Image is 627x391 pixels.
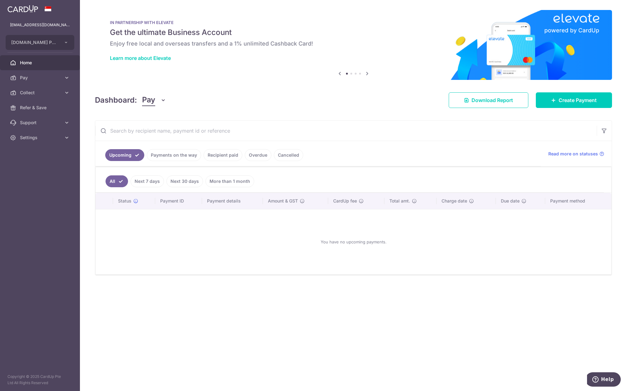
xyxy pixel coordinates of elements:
[147,149,201,161] a: Payments on the way
[501,198,520,204] span: Due date
[245,149,271,161] a: Overdue
[274,149,303,161] a: Cancelled
[110,40,597,47] h6: Enjoy free local and overseas transfers and a 1% unlimited Cashback Card!
[20,75,61,81] span: Pay
[20,60,61,66] span: Home
[142,94,155,106] span: Pay
[131,175,164,187] a: Next 7 days
[333,198,357,204] span: CardUp fee
[118,198,131,204] span: Status
[204,149,242,161] a: Recipient paid
[95,10,612,80] img: Renovation banner
[11,39,57,46] span: [DOMAIN_NAME] PTE. LTD.
[166,175,203,187] a: Next 30 days
[110,55,171,61] a: Learn more about Elevate
[10,22,70,28] p: [EMAIL_ADDRESS][DOMAIN_NAME]
[106,175,128,187] a: All
[545,193,611,209] th: Payment method
[6,35,74,50] button: [DOMAIN_NAME] PTE. LTD.
[587,372,621,388] iframe: Opens a widget where you can find more information
[20,105,61,111] span: Refer & Save
[20,120,61,126] span: Support
[110,27,597,37] h5: Get the ultimate Business Account
[20,134,61,141] span: Settings
[536,92,612,108] a: Create Payment
[442,198,467,204] span: Charge date
[471,96,513,104] span: Download Report
[95,95,137,106] h4: Dashboard:
[110,20,597,25] p: IN PARTNERSHIP WITH ELEVATE
[142,94,166,106] button: Pay
[548,151,598,157] span: Read more on statuses
[205,175,254,187] a: More than 1 month
[449,92,528,108] a: Download Report
[20,90,61,96] span: Collect
[268,198,298,204] span: Amount & GST
[7,5,38,12] img: CardUp
[155,193,202,209] th: Payment ID
[389,198,410,204] span: Total amt.
[105,149,144,161] a: Upcoming
[559,96,597,104] span: Create Payment
[548,151,604,157] a: Read more on statuses
[202,193,263,209] th: Payment details
[103,214,604,269] div: You have no upcoming payments.
[95,121,597,141] input: Search by recipient name, payment id or reference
